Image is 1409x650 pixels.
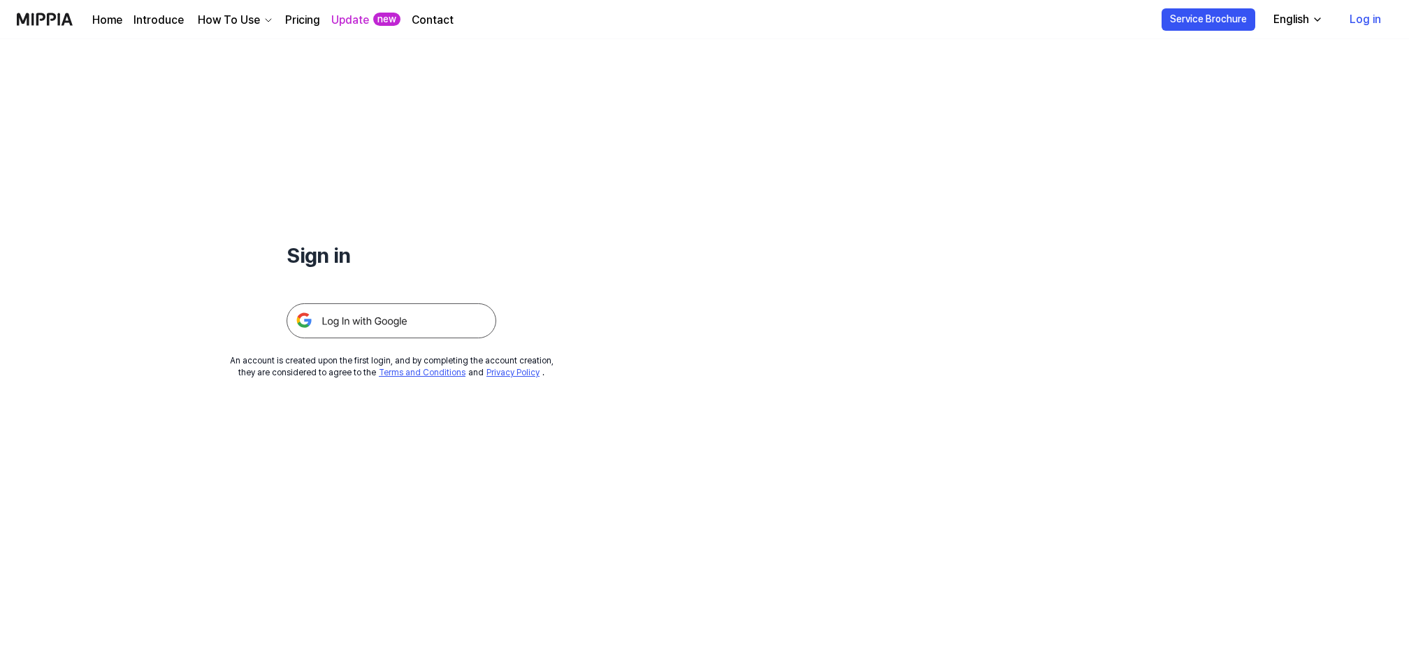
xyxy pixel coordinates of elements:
[379,368,465,377] a: Terms and Conditions
[230,355,554,379] div: An account is created upon the first login, and by completing the account creation, they are cons...
[287,303,496,338] img: 구글 로그인 버튼
[412,12,454,29] a: Contact
[331,12,369,29] a: Update
[1162,8,1255,31] button: Service Brochure
[195,12,263,29] div: How To Use
[92,12,122,29] a: Home
[486,368,540,377] a: Privacy Policy
[1262,6,1331,34] button: English
[195,12,274,29] button: How To Use
[285,12,320,29] a: Pricing
[1271,11,1312,28] div: English
[133,12,184,29] a: Introduce
[287,240,496,270] h1: Sign in
[373,13,400,27] div: new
